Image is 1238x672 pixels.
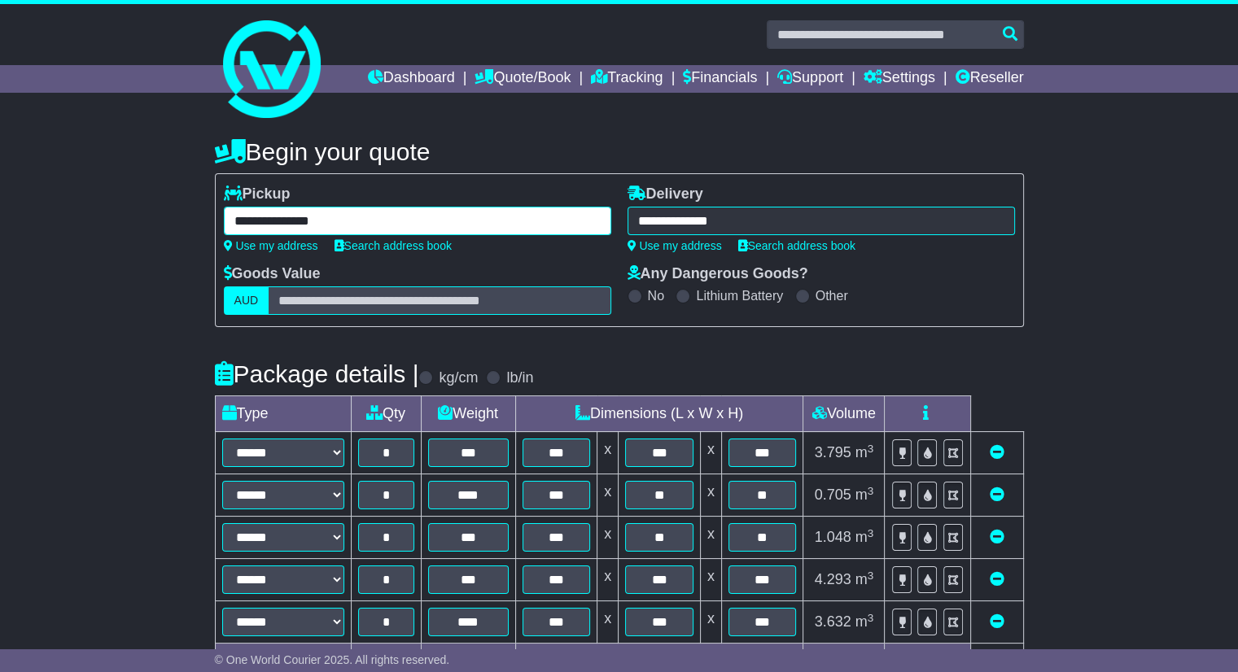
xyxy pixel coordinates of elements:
a: Remove this item [990,571,1004,587]
td: Dimensions (L x W x H) [515,396,803,432]
td: x [700,601,721,644]
td: Type [215,396,351,432]
sup: 3 [868,569,874,582]
label: kg/cm [439,369,478,387]
h4: Begin your quote [215,138,1024,165]
label: Delivery [628,185,703,203]
td: x [597,432,619,474]
span: m [855,529,874,545]
a: Remove this item [990,529,1004,545]
td: x [597,517,619,559]
span: © One World Courier 2025. All rights reserved. [215,653,450,666]
td: x [700,432,721,474]
sup: 3 [868,527,874,539]
label: AUD [224,286,269,315]
span: 3.632 [815,613,851,630]
label: Lithium Battery [696,288,783,303]
label: Goods Value [224,265,321,283]
span: m [855,613,874,630]
a: Use my address [628,239,722,252]
span: 4.293 [815,571,851,587]
td: x [597,601,619,644]
a: Quote/Book [475,65,571,93]
td: Qty [351,396,421,432]
h4: Package details | [215,360,419,387]
td: x [597,474,619,517]
td: x [700,474,721,517]
span: 1.048 [815,529,851,545]
a: Remove this item [990,613,1004,630]
sup: 3 [868,612,874,624]
a: Tracking [591,65,663,93]
span: m [855,444,874,460]
a: Remove this item [990,487,1004,503]
label: lb/in [506,369,533,387]
a: Settings [864,65,935,93]
a: Financials [683,65,757,93]
sup: 3 [868,485,874,497]
label: No [648,288,664,303]
a: Reseller [955,65,1023,93]
a: Remove this item [990,444,1004,460]
td: Weight [421,396,515,432]
td: x [597,559,619,601]
a: Search address book [738,239,855,252]
a: Support [777,65,843,93]
td: x [700,517,721,559]
td: Volume [803,396,885,432]
td: x [700,559,721,601]
label: Other [816,288,848,303]
sup: 3 [868,443,874,455]
label: Any Dangerous Goods? [628,265,808,283]
a: Use my address [224,239,318,252]
span: 3.795 [815,444,851,460]
span: m [855,487,874,503]
a: Dashboard [368,65,455,93]
span: m [855,571,874,587]
span: 0.705 [815,487,851,503]
a: Search address book [335,239,452,252]
label: Pickup [224,185,291,203]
